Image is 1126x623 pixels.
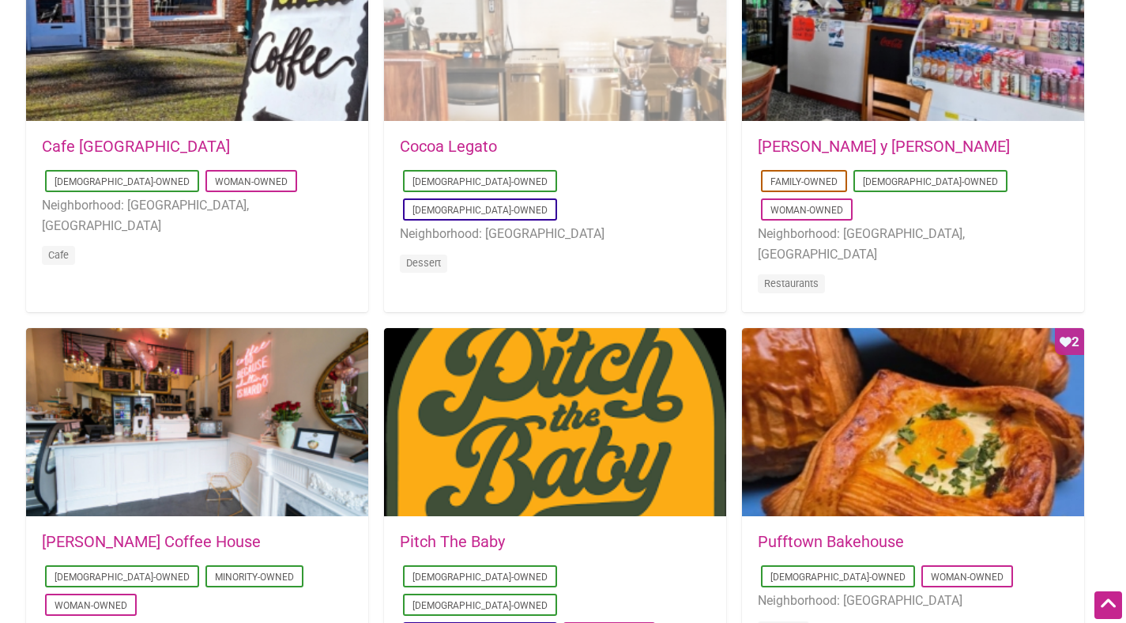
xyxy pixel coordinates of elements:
a: Woman-Owned [215,176,288,187]
a: Minority-Owned [215,572,294,583]
a: Pufftown Bakehouse [758,532,904,551]
a: Woman-Owned [931,572,1004,583]
a: [DEMOGRAPHIC_DATA]-Owned [412,572,548,583]
a: Woman-Owned [55,600,127,611]
a: [DEMOGRAPHIC_DATA]-Owned [55,572,190,583]
a: Restaurants [764,278,819,289]
a: [DEMOGRAPHIC_DATA]-Owned [412,176,548,187]
a: Dessert [406,257,441,269]
li: Neighborhood: [GEOGRAPHIC_DATA], [GEOGRAPHIC_DATA] [42,195,352,236]
div: Scroll Back to Top [1094,591,1122,619]
a: Cocoa Legato [400,137,497,156]
a: Family-Owned [770,176,838,187]
li: Neighborhood: [GEOGRAPHIC_DATA], [GEOGRAPHIC_DATA] [758,224,1068,264]
a: Woman-Owned [770,205,843,216]
a: [DEMOGRAPHIC_DATA]-Owned [863,176,998,187]
a: Pitch The Baby [400,532,505,551]
a: [PERSON_NAME] y [PERSON_NAME] [758,137,1010,156]
li: Neighborhood: [GEOGRAPHIC_DATA] [758,591,1068,611]
a: Cafe [48,249,69,261]
a: [DEMOGRAPHIC_DATA]-Owned [770,572,906,583]
a: [DEMOGRAPHIC_DATA]-Owned [55,176,190,187]
a: [DEMOGRAPHIC_DATA]-Owned [412,600,548,611]
li: Neighborhood: [GEOGRAPHIC_DATA] [400,224,710,244]
a: Cafe [GEOGRAPHIC_DATA] [42,137,230,156]
a: [DEMOGRAPHIC_DATA]-Owned [412,205,548,216]
a: [PERSON_NAME] Coffee House [42,532,261,551]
